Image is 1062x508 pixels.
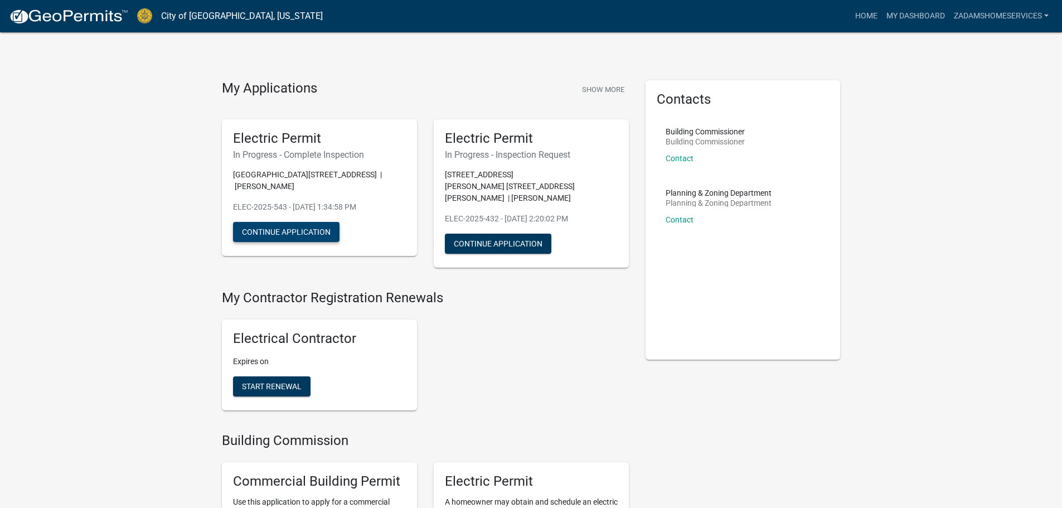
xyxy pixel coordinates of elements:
[233,130,406,147] h5: Electric Permit
[233,222,340,242] button: Continue Application
[445,473,618,490] h5: Electric Permit
[949,6,1053,27] a: zadamshomeservices
[445,130,618,147] h5: Electric Permit
[233,331,406,347] h5: Electrical Contractor
[445,213,618,225] p: ELEC-2025-432 - [DATE] 2:20:02 PM
[137,8,152,23] img: City of Jeffersonville, Indiana
[233,473,406,490] h5: Commercial Building Permit
[222,433,629,449] h4: Building Commission
[445,234,551,254] button: Continue Application
[657,91,830,108] h5: Contacts
[882,6,949,27] a: My Dashboard
[666,138,745,146] p: Building Commissioner
[233,376,311,396] button: Start Renewal
[242,382,302,391] span: Start Renewal
[666,154,694,163] a: Contact
[161,7,323,26] a: City of [GEOGRAPHIC_DATA], [US_STATE]
[222,290,629,419] wm-registration-list-section: My Contractor Registration Renewals
[666,128,745,136] p: Building Commissioner
[222,290,629,306] h4: My Contractor Registration Renewals
[666,215,694,224] a: Contact
[233,356,406,367] p: Expires on
[666,199,772,207] p: Planning & Zoning Department
[666,189,772,197] p: Planning & Zoning Department
[222,80,317,97] h4: My Applications
[851,6,882,27] a: Home
[233,149,406,160] h6: In Progress - Complete Inspection
[445,149,618,160] h6: In Progress - Inspection Request
[578,80,629,99] button: Show More
[445,169,618,204] p: [STREET_ADDRESS][PERSON_NAME] [STREET_ADDRESS][PERSON_NAME] | [PERSON_NAME]
[233,201,406,213] p: ELEC-2025-543 - [DATE] 1:34:58 PM
[233,169,406,192] p: [GEOGRAPHIC_DATA][STREET_ADDRESS] | [PERSON_NAME]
